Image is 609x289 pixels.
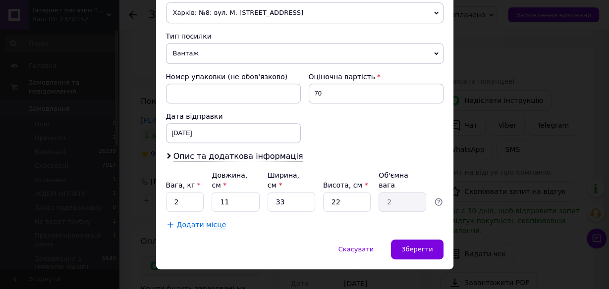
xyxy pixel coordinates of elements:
div: Номер упаковки (не обов'язково) [166,72,301,82]
span: Скасувати [338,245,374,253]
div: Оціночна вартість [309,72,443,82]
div: Об'ємна вага [379,170,426,190]
span: Зберегти [401,245,433,253]
label: Висота, см [323,181,368,189]
div: Дата відправки [166,111,301,121]
span: Тип посилки [166,32,212,40]
span: Опис та додаткова інформація [173,151,303,161]
label: Ширина, см [268,171,299,189]
span: Вантаж [166,43,443,64]
span: Харків: №8: вул. М. [STREET_ADDRESS] [166,2,443,23]
span: Додати місце [177,221,226,229]
label: Вага, кг [166,181,201,189]
label: Довжина, см [212,171,247,189]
